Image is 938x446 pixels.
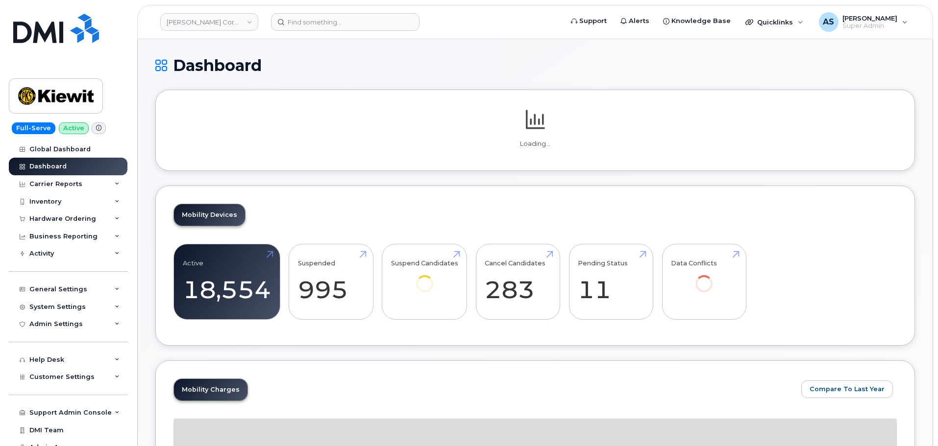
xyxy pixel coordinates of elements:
[173,140,897,148] p: Loading...
[155,57,915,74] h1: Dashboard
[671,250,737,306] a: Data Conflicts
[174,379,247,400] a: Mobility Charges
[298,250,364,314] a: Suspended 995
[391,250,458,306] a: Suspend Candidates
[485,250,551,314] a: Cancel Candidates 283
[801,380,893,398] button: Compare To Last Year
[174,204,245,226] a: Mobility Devices
[183,250,271,314] a: Active 18,554
[578,250,644,314] a: Pending Status 11
[810,384,885,394] span: Compare To Last Year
